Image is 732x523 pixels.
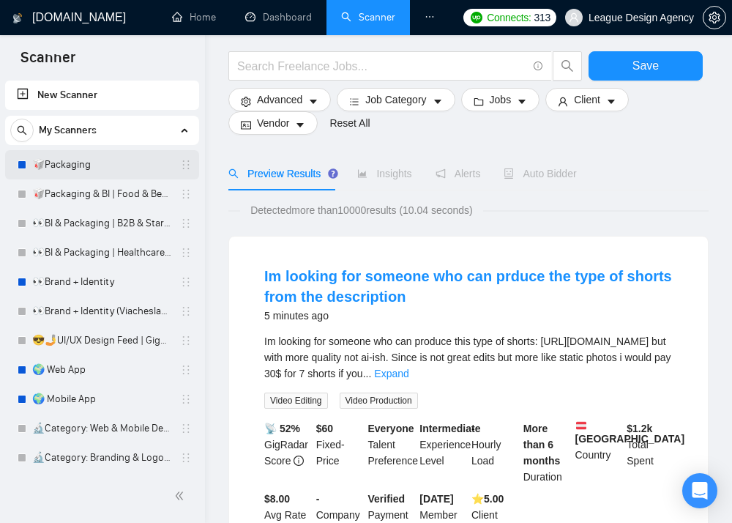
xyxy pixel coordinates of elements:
[468,420,520,485] div: Hourly Load
[520,420,572,485] div: Duration
[606,96,616,107] span: caret-down
[180,218,192,229] span: holder
[264,493,290,505] b: $8.00
[553,59,581,73] span: search
[237,57,527,75] input: Search Freelance Jobs...
[471,12,482,23] img: upwork-logo.png
[32,355,171,385] a: 🌍 Web App
[627,423,652,434] b: $ 1.2k
[474,96,484,107] span: folder
[703,12,725,23] span: setting
[180,335,192,346] span: holder
[313,420,365,485] div: Fixed-Price
[572,420,624,485] div: Country
[326,167,340,180] div: Tooltip anchor
[17,81,187,110] a: New Scanner
[374,368,408,379] a: Expand
[545,88,629,111] button: userClientcaret-down
[490,92,512,108] span: Jobs
[436,168,481,179] span: Alerts
[419,493,453,505] b: [DATE]
[180,393,192,405] span: holder
[180,276,192,288] span: holder
[523,423,561,467] b: More than 6 months
[264,333,673,382] div: Im looking for someone who can produce this type of shorts: https://www.youtube.com/shorts/Pjr2EE...
[10,119,34,142] button: search
[228,168,239,179] span: search
[240,202,483,218] span: Detected more than 10000 results (10.04 seconds)
[228,168,334,179] span: Preview Results
[368,423,414,434] b: Everyone
[553,51,582,81] button: search
[589,51,703,81] button: Save
[703,12,726,23] a: setting
[504,168,514,179] span: robot
[534,62,543,71] span: info-circle
[337,88,455,111] button: barsJob Categorycaret-down
[180,364,192,376] span: holder
[264,307,673,324] div: 5 minutes ago
[32,267,171,297] a: 👀Brand + Identity
[316,423,333,434] b: $ 60
[32,414,171,443] a: 🔬Category: Web & Mobile Design
[632,56,659,75] span: Save
[487,10,531,26] span: Connects:
[575,420,685,445] b: [GEOGRAPHIC_DATA]
[228,111,318,135] button: idcardVendorcaret-down
[294,456,304,466] span: info-circle
[32,238,171,267] a: 👀BI & Packaging | Healthcare & Beauty
[32,385,171,414] a: 🌍 Mobile App
[39,116,97,145] span: My Scanners
[682,473,717,508] div: Open Intercom Messenger
[365,92,426,108] span: Job Category
[504,168,576,179] span: Auto Bidder
[257,115,289,131] span: Vendor
[245,11,312,23] a: dashboardDashboard
[357,168,411,179] span: Insights
[241,96,251,107] span: setting
[241,119,251,130] span: idcard
[264,268,672,305] a: Im looking for someone who can prduce the type of shorts from the description
[703,6,726,29] button: setting
[228,88,331,111] button: settingAdvancedcaret-down
[32,443,171,472] a: 🔬Category: Branding & Logo Design
[9,47,87,78] span: Scanner
[471,493,504,505] b: ⭐️ 5.00
[349,96,359,107] span: bars
[32,209,171,238] a: 👀BI & Packaging | B2B & Startup
[417,420,468,485] div: Experience Level
[264,393,328,409] span: Video Editing
[316,493,320,505] b: -
[308,96,318,107] span: caret-down
[517,96,527,107] span: caret-down
[180,247,192,259] span: holder
[264,335,671,379] span: Im looking for someone who can produce this type of shorts: [URL][DOMAIN_NAME] but with more qual...
[180,452,192,464] span: holder
[295,119,305,130] span: caret-down
[12,7,23,30] img: logo
[264,423,300,434] b: 📡 52%
[11,125,33,136] span: search
[32,179,171,209] a: 🥡Packaging & BI | Food & Beverage
[180,188,192,200] span: holder
[569,12,579,23] span: user
[363,368,372,379] span: ...
[433,96,443,107] span: caret-down
[329,115,370,131] a: Reset All
[180,305,192,317] span: holder
[180,159,192,171] span: holder
[257,92,302,108] span: Advanced
[32,297,171,326] a: 👀Brand + Identity (Viacheslav Crossing)
[174,489,189,503] span: double-left
[32,326,171,355] a: 😎🤳UI/UX Design Feed | GigRadar
[534,10,550,26] span: 313
[624,420,676,485] div: Total Spent
[5,81,199,110] li: New Scanner
[576,420,586,431] img: 🇦🇹
[172,11,216,23] a: homeHome
[261,420,313,485] div: GigRadar Score
[574,92,600,108] span: Client
[558,96,568,107] span: user
[425,12,435,22] span: ellipsis
[341,11,395,23] a: searchScanner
